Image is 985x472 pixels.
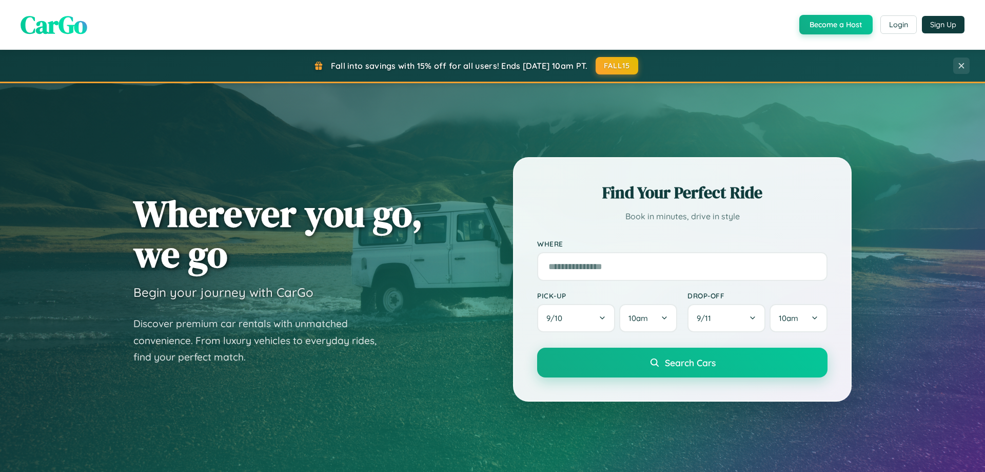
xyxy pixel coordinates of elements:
[697,313,716,323] span: 9 / 11
[537,348,828,377] button: Search Cars
[331,61,588,71] span: Fall into savings with 15% off for all users! Ends [DATE] 10am PT.
[665,357,716,368] span: Search Cars
[619,304,677,332] button: 10am
[21,8,87,42] span: CarGo
[537,304,615,332] button: 9/10
[687,291,828,300] label: Drop-off
[133,315,390,366] p: Discover premium car rentals with unmatched convenience. From luxury vehicles to everyday rides, ...
[596,57,639,74] button: FALL15
[628,313,648,323] span: 10am
[133,285,313,300] h3: Begin your journey with CarGo
[546,313,567,323] span: 9 / 10
[779,313,798,323] span: 10am
[922,16,964,33] button: Sign Up
[687,304,765,332] button: 9/11
[133,193,423,274] h1: Wherever you go, we go
[537,209,828,224] p: Book in minutes, drive in style
[537,239,828,248] label: Where
[770,304,828,332] button: 10am
[537,291,677,300] label: Pick-up
[537,181,828,204] h2: Find Your Perfect Ride
[880,15,917,34] button: Login
[799,15,873,34] button: Become a Host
